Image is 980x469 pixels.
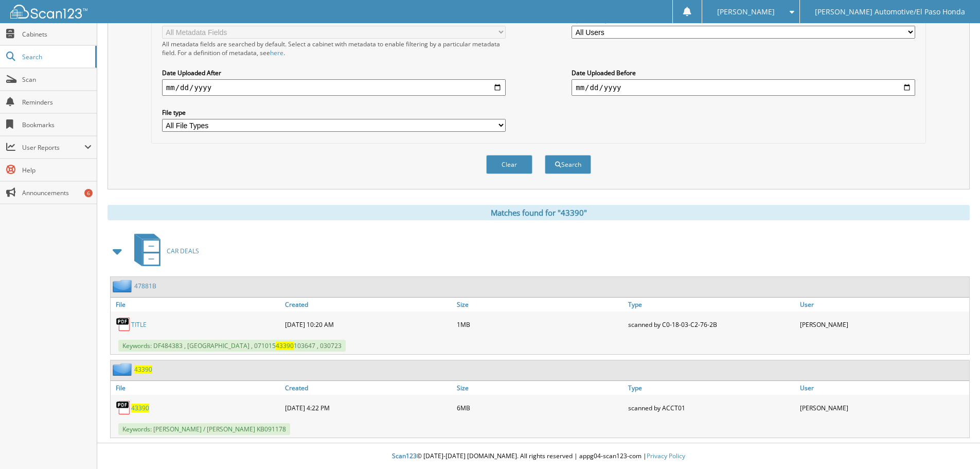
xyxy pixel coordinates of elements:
a: Size [454,298,626,311]
input: start [162,79,506,96]
a: here [270,48,283,57]
img: folder2.png [113,280,134,292]
a: User [797,298,969,311]
label: Date Uploaded After [162,68,506,77]
a: Created [282,298,454,311]
a: Privacy Policy [647,451,685,460]
span: Keywords: DF484383 , [GEOGRAPHIC_DATA] , 071015 103647 , 030723 [118,340,346,352]
a: User [797,381,969,395]
a: CAR DEALS [128,231,199,271]
span: 43390 [276,341,294,350]
span: Cabinets [22,30,92,39]
a: File [111,298,282,311]
iframe: Chat Widget [929,420,980,469]
a: TITLE [131,320,147,329]
a: Created [282,381,454,395]
div: 6MB [454,397,626,418]
a: 43390 [131,404,149,412]
div: scanned by C0-18-03-C2-76-2B [626,314,797,335]
span: [PERSON_NAME] [717,9,775,15]
div: [PERSON_NAME] [797,314,969,335]
img: PDF.png [116,400,131,415]
span: Help [22,166,92,175]
span: Search [22,53,90,61]
label: File type [162,108,506,117]
button: Search [545,155,591,174]
span: [PERSON_NAME] Automotive/El Paso Honda [815,9,965,15]
span: Announcements [22,188,92,197]
div: Matches found for "43390" [108,205,970,220]
div: [DATE] 4:22 PM [282,397,454,418]
div: All metadata fields are searched by default. Select a cabinet with metadata to enable filtering b... [162,40,506,57]
a: Type [626,298,797,311]
a: Type [626,381,797,395]
a: File [111,381,282,395]
a: Size [454,381,626,395]
img: folder2.png [113,363,134,376]
span: User Reports [22,143,84,152]
span: CAR DEALS [167,247,199,255]
div: 6 [84,189,93,197]
img: PDF.png [116,317,131,332]
span: Scan [22,75,92,84]
a: 43390 [134,365,152,374]
div: [PERSON_NAME] [797,397,969,418]
img: scan123-logo-white.svg [10,5,87,19]
div: 1MB [454,314,626,335]
div: © [DATE]-[DATE] [DOMAIN_NAME]. All rights reserved | appg04-scan123-com | [97,444,980,469]
a: 47881B [134,282,156,290]
label: Date Uploaded Before [572,68,915,77]
input: end [572,79,915,96]
span: Reminders [22,98,92,107]
div: [DATE] 10:20 AM [282,314,454,335]
button: Clear [486,155,532,174]
span: Bookmarks [22,120,92,129]
div: scanned by ACCT01 [626,397,797,418]
span: Scan123 [392,451,417,460]
span: Keywords: [PERSON_NAME] / [PERSON_NAME] KB091178 [118,423,290,435]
